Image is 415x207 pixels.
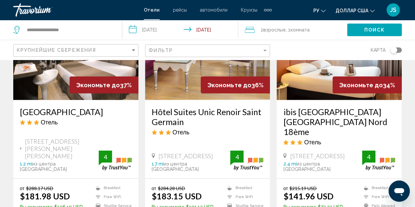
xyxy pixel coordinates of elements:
[304,138,321,146] span: Отель
[283,138,395,146] div: 3 star Hotel
[200,7,228,13] a: автомобили
[333,77,402,94] div: 34%
[230,153,243,161] div: 4
[283,191,333,201] ins: $141.96 USD
[283,161,296,167] span: 2.4 mi
[158,185,185,191] del: $284.28 USD
[152,128,264,136] div: 3 star Hotel
[264,5,272,15] button: Дополнительные элементы навигации
[20,118,132,126] div: 3 star Hotel
[313,8,319,13] font: ру
[99,153,112,161] div: 4
[17,48,136,53] mat-select: Sort by
[20,107,132,117] a: [GEOGRAPHIC_DATA]
[389,180,410,202] iframe: Schaltfläche zum Öffnen des Messaging-Fensters
[386,47,402,53] button: Toggle map
[263,27,286,33] span: Взрослые
[92,185,132,191] li: Breakfast
[289,185,317,191] del: $215.19 USD
[41,118,58,126] span: Отель
[20,185,25,191] span: от
[385,3,402,17] button: Меню пользователя
[224,185,263,191] li: Breakfast
[76,82,120,89] span: Экономьте до
[26,185,53,191] del: $288.17 USD
[173,7,187,13] a: рейсы
[144,7,160,13] a: Отели
[122,20,238,40] button: Check-in date: Sep 12, 2025 Check-out date: Sep 13, 2025
[152,107,264,127] a: Hôtel Suites Unic Renoir Saint Germain
[283,185,288,191] span: от
[13,3,137,17] a: Травориум
[336,8,368,13] font: доллар США
[336,6,375,15] button: Изменить валюту
[362,151,395,170] img: trustyou-badge.svg
[207,82,251,89] span: Экономьте до
[283,107,395,137] a: ibis [GEOGRAPHIC_DATA] [GEOGRAPHIC_DATA] Nord 18ème
[149,48,173,53] span: Фильтр
[347,24,402,36] button: Поиск
[201,77,270,94] div: 36%
[371,45,386,55] span: карта
[70,77,138,94] div: 37%
[362,153,375,161] div: 4
[17,47,96,53] span: Крупнейшие сбережения
[99,151,132,170] img: trustyou-badge.svg
[20,161,67,172] span: из центра [GEOGRAPHIC_DATA]
[152,185,156,191] span: от
[261,25,286,34] span: 2
[152,161,164,167] span: 1.7 mi
[20,191,70,201] ins: $181.98 USD
[173,128,189,136] span: Отель
[224,194,263,200] li: Free WiFi
[158,152,213,160] span: [STREET_ADDRESS]
[92,194,132,200] li: Free WiFi
[20,161,32,167] span: 1.2 mi
[145,44,270,58] button: Filter
[339,82,383,89] span: Экономьте до
[364,28,385,33] span: Поиск
[286,25,310,34] span: , 1
[283,161,330,172] span: из центра [GEOGRAPHIC_DATA]
[238,20,347,40] button: Travelers: 2 adults, 0 children
[290,27,310,33] span: Комната
[152,161,199,172] span: из центра [GEOGRAPHIC_DATA]
[390,6,396,13] font: JS
[152,191,202,201] ins: $183.15 USD
[241,7,257,13] a: Круизы
[25,138,99,160] span: [STREET_ADDRESS][PERSON_NAME][PERSON_NAME]
[360,194,395,200] li: Free WiFi
[290,152,344,160] span: [STREET_ADDRESS]
[313,6,326,15] button: Изменить язык
[360,185,395,191] li: Breakfast
[230,151,263,170] img: trustyou-badge.svg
